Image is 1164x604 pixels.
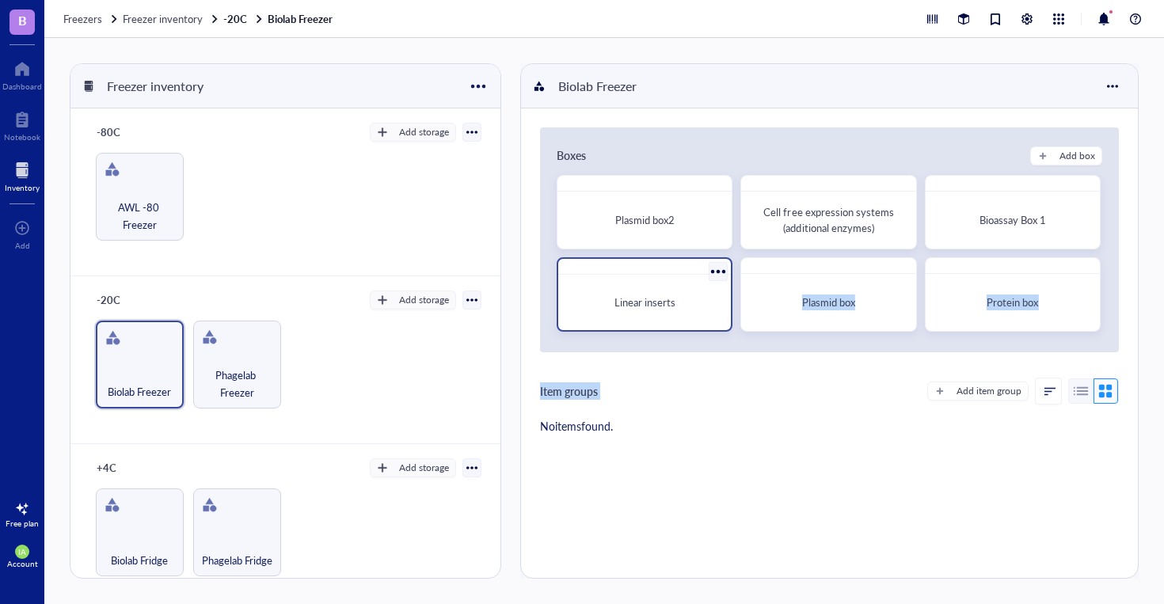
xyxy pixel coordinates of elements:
button: Add storage [370,458,456,477]
a: Dashboard [2,56,42,91]
span: Plasmid box2 [615,212,675,227]
a: -20CBiolab Freezer [223,12,336,26]
div: Inventory [5,183,40,192]
div: Biolab Freezer [551,73,646,100]
span: Protein box [987,294,1038,310]
div: +4C [89,457,184,479]
div: Add item group [957,384,1021,398]
div: Boxes [557,146,586,165]
button: Add storage [370,291,456,310]
span: Plasmid box [802,294,855,310]
div: Add [15,241,30,250]
a: Freezer inventory [123,12,220,26]
button: Add storage [370,123,456,142]
button: Add item group [927,382,1029,401]
span: Biolab Freezer [108,383,171,401]
span: Phagelab Fridge [202,552,272,569]
div: Item groups [540,382,598,400]
span: Cell free expression systems (additional enzymes) [763,204,896,235]
div: Add storage [399,125,449,139]
a: Freezers [63,12,120,26]
a: Notebook [4,107,40,142]
span: Phagelab Freezer [200,367,274,401]
span: Biolab Fridge [111,552,168,569]
span: B [18,10,27,30]
span: Bioassay Box 1 [980,212,1046,227]
div: Freezer inventory [100,73,211,100]
a: Inventory [5,158,40,192]
span: Freezers [63,11,102,26]
div: No items found. [540,417,613,435]
span: AWL -80 Freezer [103,199,177,234]
div: Account [7,559,38,568]
div: -20C [89,289,184,311]
span: IA [18,547,26,557]
div: Notebook [4,132,40,142]
div: Free plan [6,519,39,528]
div: Add storage [399,461,449,475]
div: Add box [1059,149,1095,163]
button: Add box [1030,146,1102,165]
div: Dashboard [2,82,42,91]
div: Add storage [399,293,449,307]
span: Linear inserts [614,294,675,310]
div: -80C [89,121,184,143]
span: Freezer inventory [123,11,203,26]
